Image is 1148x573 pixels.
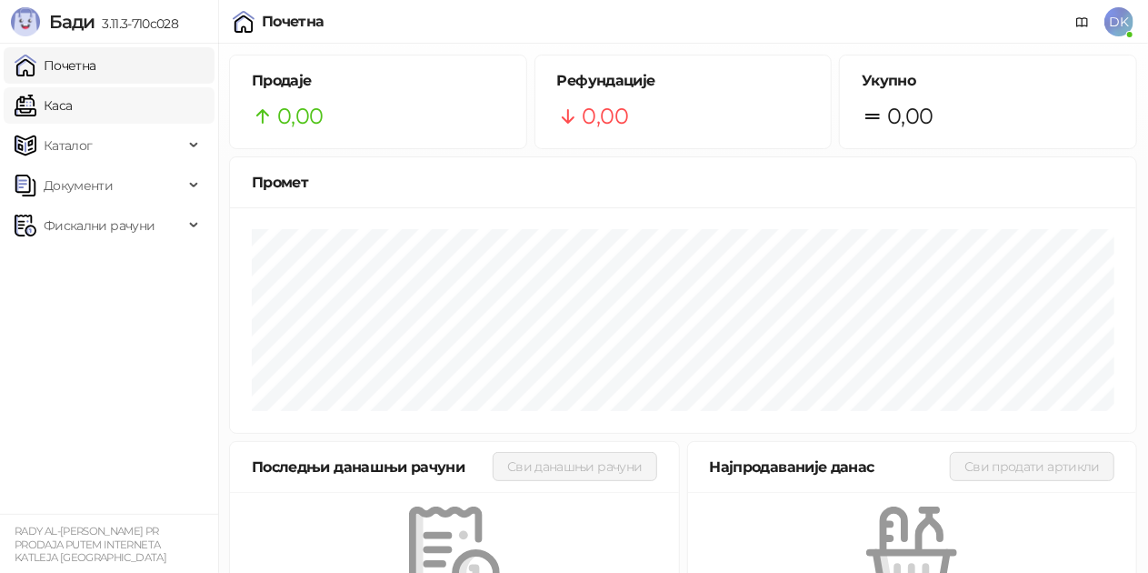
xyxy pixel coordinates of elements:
span: 3.11.3-710c028 [95,15,178,32]
button: Сви продати артикли [950,452,1114,481]
span: Документи [44,167,113,204]
span: 0,00 [277,99,323,134]
h5: Укупно [862,70,1114,92]
a: Каса [15,87,72,124]
div: Најпродаваније данас [710,456,951,478]
span: Каталог [44,127,93,164]
small: RADY AL-[PERSON_NAME] PR PRODAJA PUTEM INTERNETA KATLEJA [GEOGRAPHIC_DATA] [15,525,166,564]
h5: Рефундације [557,70,810,92]
button: Сви данашњи рачуни [493,452,656,481]
span: 0,00 [887,99,933,134]
div: Почетна [262,15,324,29]
a: Почетна [15,47,96,84]
img: Logo [11,7,40,36]
a: Документација [1068,7,1097,36]
span: 0,00 [583,99,628,134]
span: Бади [49,11,95,33]
div: Промет [252,171,1114,194]
div: Последњи данашњи рачуни [252,456,493,478]
span: DK [1104,7,1133,36]
h5: Продаје [252,70,504,92]
span: Фискални рачуни [44,207,155,244]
